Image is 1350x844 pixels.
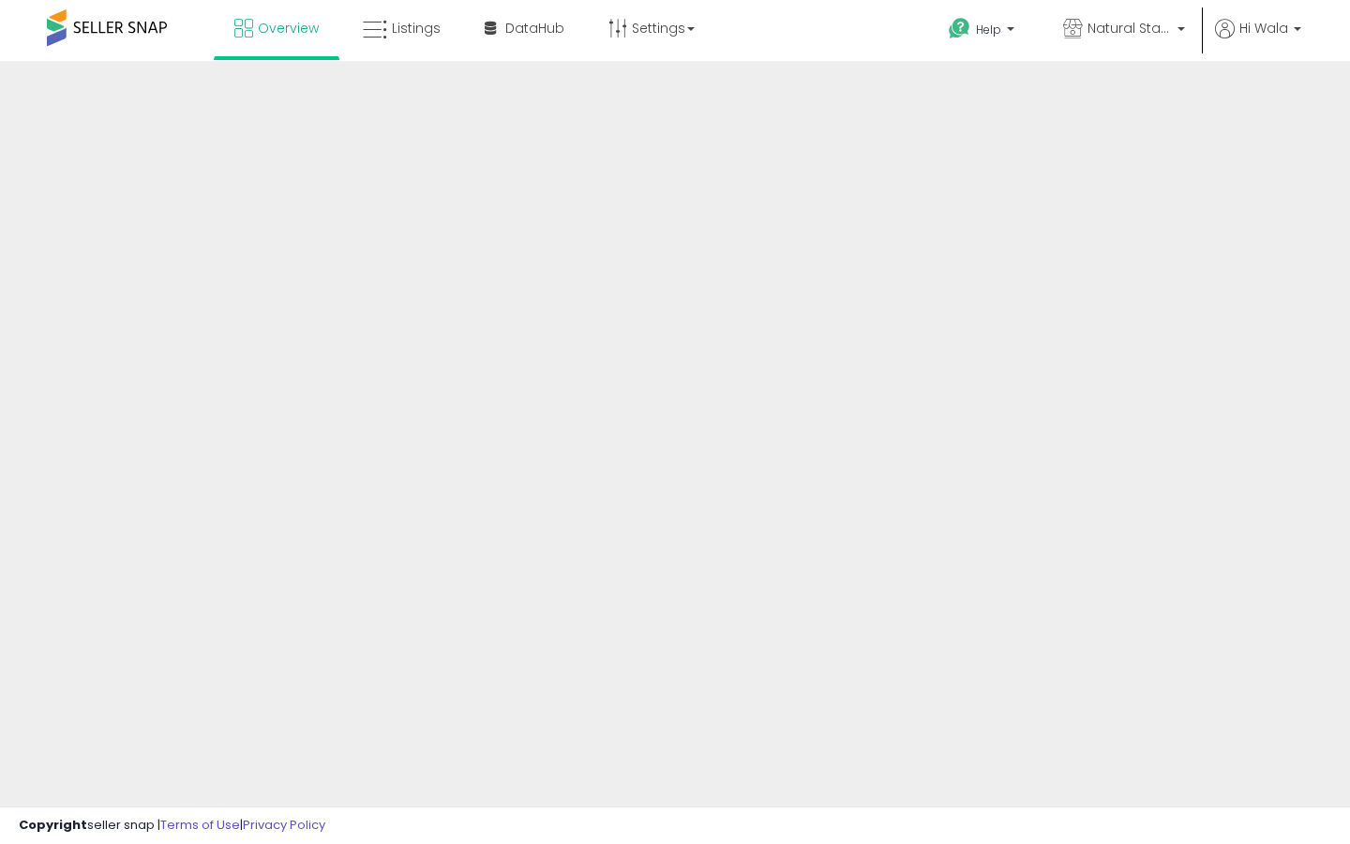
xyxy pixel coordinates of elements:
strong: Copyright [19,816,87,834]
i: Get Help [948,17,971,40]
span: Listings [392,19,441,38]
div: seller snap | | [19,817,325,835]
span: Hi Wala [1239,19,1288,38]
span: DataHub [505,19,564,38]
a: Terms of Use [160,816,240,834]
a: Hi Wala [1215,19,1301,61]
span: Natural State Brands [1087,19,1172,38]
a: Help [934,3,1033,61]
span: Overview [258,19,319,38]
span: Help [976,22,1001,38]
a: Privacy Policy [243,816,325,834]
